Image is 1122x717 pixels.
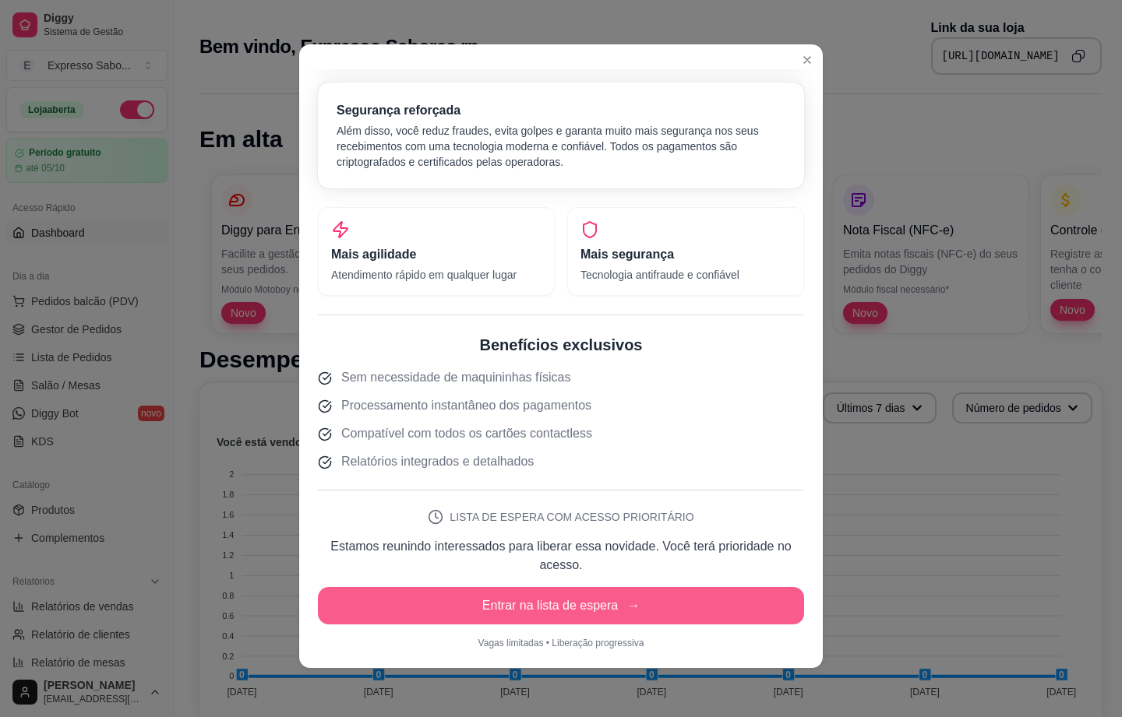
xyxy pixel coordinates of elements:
p: Estamos reunindo interessados para liberar essa novidade. Você terá prioridade no acesso. [318,537,804,575]
span: Compatível com todos os cartões contactless [341,424,592,443]
p: Tecnologia antifraude e confiável [580,267,791,283]
button: Entrar na lista de espera [318,587,804,624]
h2: Benefícios exclusivos [318,334,804,356]
h3: Mais agilidade [331,245,542,264]
span: Sem necessidade de maquininhas físicas [341,368,570,387]
button: Close [795,47,820,72]
h3: Mais segurança [580,245,791,264]
h3: Segurança reforçada [337,101,785,120]
span: Relatórios integrados e detalhados [341,452,534,471]
p: Atendimento rápido em qualquer lugar [331,267,542,283]
span: Processamento instantâneo dos pagamentos [341,396,591,415]
span: → [627,596,640,615]
p: Além disso, você reduz fraudes, evita golpes e garanta muito mais segurança nos seus recebimentos... [337,123,785,170]
span: LISTA DE ESPERA COM ACESSO PRIORITÁRIO [450,509,693,525]
p: Vagas limitadas • Liberação progressiva [318,637,804,649]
